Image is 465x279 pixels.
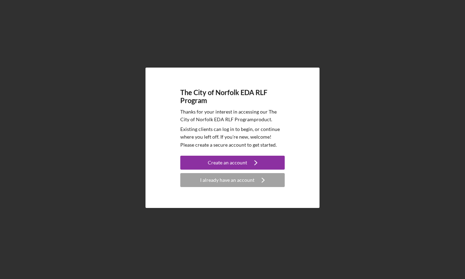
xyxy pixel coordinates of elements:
p: Thanks for your interest in accessing our The City of Norfolk EDA RLF Program product. [180,108,285,124]
a: Create an account [180,156,285,171]
button: I already have an account [180,173,285,187]
div: Create an account [208,156,247,170]
h4: The City of Norfolk EDA RLF Program [180,88,285,104]
div: I already have an account [200,173,254,187]
p: Existing clients can log in to begin, or continue where you left off. If you're new, welcome! Ple... [180,125,285,149]
button: Create an account [180,156,285,170]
